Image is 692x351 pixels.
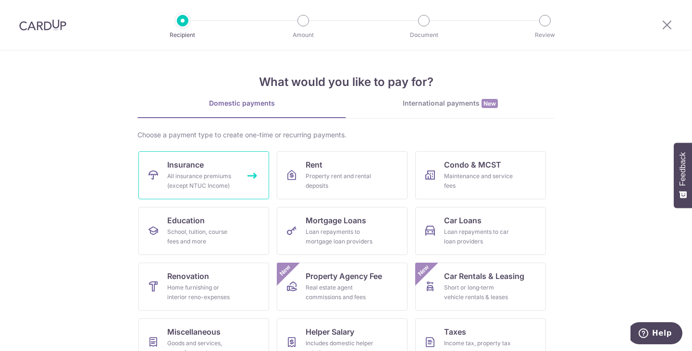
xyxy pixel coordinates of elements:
[674,143,692,208] button: Feedback - Show survey
[277,207,408,255] a: Mortgage LoansLoan repayments to mortgage loan providers
[167,326,221,338] span: Miscellaneous
[444,270,524,282] span: Car Rentals & Leasing
[444,215,482,226] span: Car Loans
[138,151,269,199] a: InsuranceAll insurance premiums (except NTUC Income)
[167,270,209,282] span: Renovation
[306,171,375,191] div: Property rent and rental deposits
[388,30,459,40] p: Document
[630,322,682,346] iframe: Opens a widget where you can find more information
[415,207,546,255] a: Car LoansLoan repayments to car loan providers
[306,215,366,226] span: Mortgage Loans
[444,283,513,302] div: Short or long‑term vehicle rentals & leases
[138,263,269,311] a: RenovationHome furnishing or interior reno-expenses
[416,263,432,278] span: New
[268,30,339,40] p: Amount
[306,270,382,282] span: Property Agency Fee
[444,159,501,170] span: Condo & MCST
[167,159,204,170] span: Insurance
[444,171,513,191] div: Maintenance and service fees
[167,283,236,302] div: Home furnishing or interior reno-expenses
[306,159,322,170] span: Rent
[137,73,555,91] h4: What would you like to pay for?
[277,151,408,199] a: RentProperty rent and rental deposits
[277,263,408,311] a: Property Agency FeeReal estate agent commissions and feesNew
[679,152,687,186] span: Feedback
[138,207,269,255] a: EducationSchool, tuition, course fees and more
[147,30,218,40] p: Recipient
[415,263,546,311] a: Car Rentals & LeasingShort or long‑term vehicle rentals & leasesNew
[306,227,375,246] div: Loan repayments to mortgage loan providers
[444,326,466,338] span: Taxes
[306,326,354,338] span: Helper Salary
[306,283,375,302] div: Real estate agent commissions and fees
[19,19,66,31] img: CardUp
[137,130,555,140] div: Choose a payment type to create one-time or recurring payments.
[509,30,581,40] p: Review
[167,227,236,246] div: School, tuition, course fees and more
[167,215,205,226] span: Education
[482,99,498,108] span: New
[444,227,513,246] div: Loan repayments to car loan providers
[167,171,236,191] div: All insurance premiums (except NTUC Income)
[346,98,555,109] div: International payments
[277,263,293,278] span: New
[415,151,546,199] a: Condo & MCSTMaintenance and service fees
[137,98,346,108] div: Domestic payments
